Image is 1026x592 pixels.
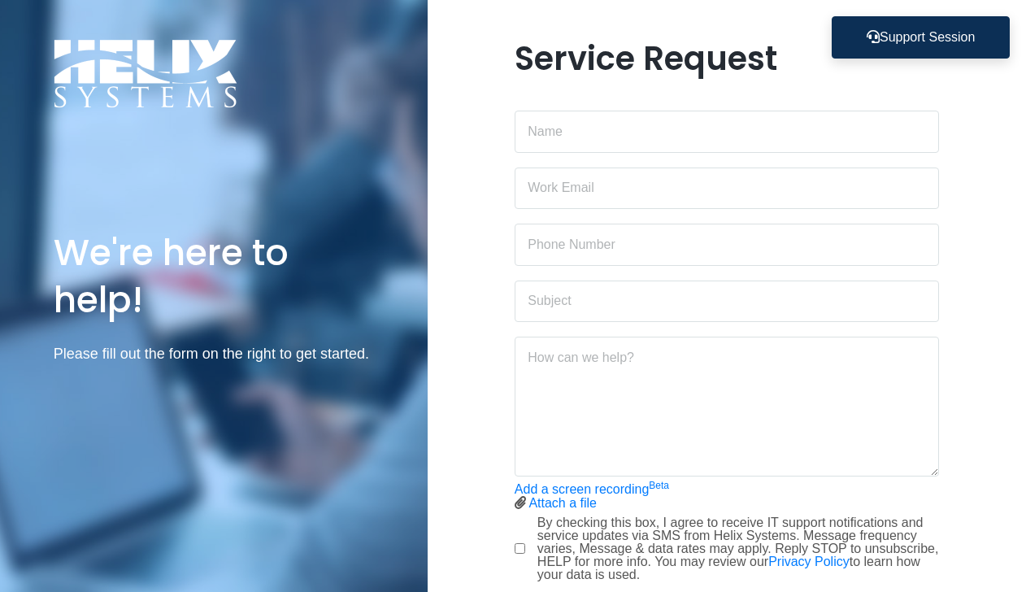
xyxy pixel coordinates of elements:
button: Support Session [832,16,1010,59]
h1: Service Request [515,39,939,78]
p: Please fill out the form on the right to get started. [54,342,374,366]
label: By checking this box, I agree to receive IT support notifications and service updates via SMS fro... [537,516,939,581]
a: Attach a file [528,496,597,510]
input: Subject [515,281,939,323]
img: Logo [54,39,237,108]
a: Add a screen recordingBeta [515,482,669,496]
a: Privacy Policy [768,555,850,568]
input: Phone Number [515,224,939,266]
input: Name [515,111,939,153]
sup: Beta [649,480,669,491]
input: Work Email [515,168,939,210]
h1: We're here to help! [54,229,374,322]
